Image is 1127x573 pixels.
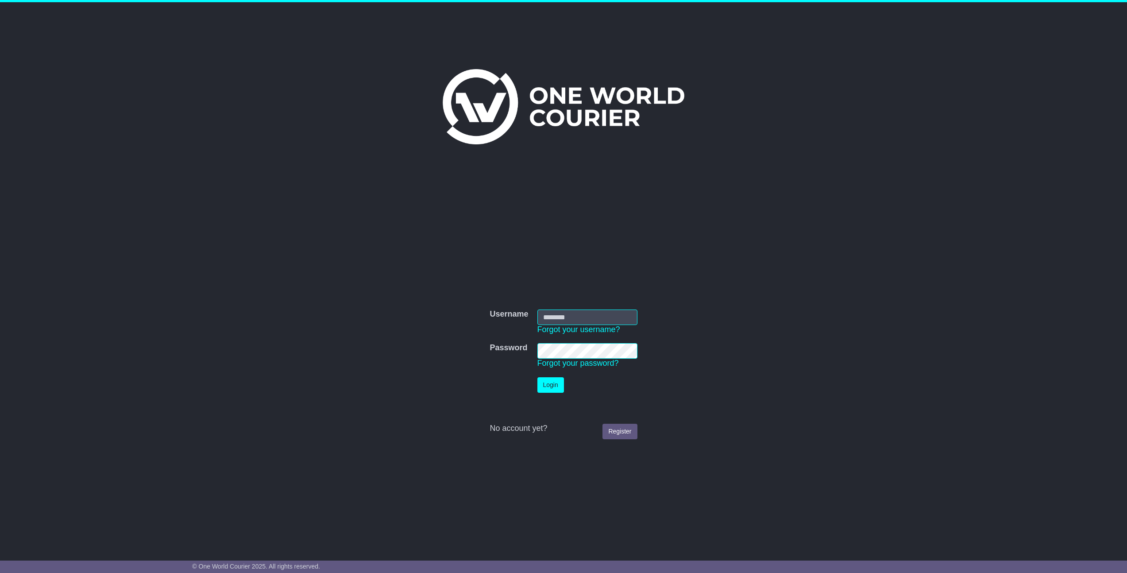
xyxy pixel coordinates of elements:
[490,343,527,353] label: Password
[443,69,684,144] img: One World
[602,424,637,439] a: Register
[537,359,619,368] a: Forgot your password?
[537,325,620,334] a: Forgot your username?
[490,424,637,434] div: No account yet?
[490,310,528,319] label: Username
[537,377,564,393] button: Login
[192,563,320,570] span: © One World Courier 2025. All rights reserved.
